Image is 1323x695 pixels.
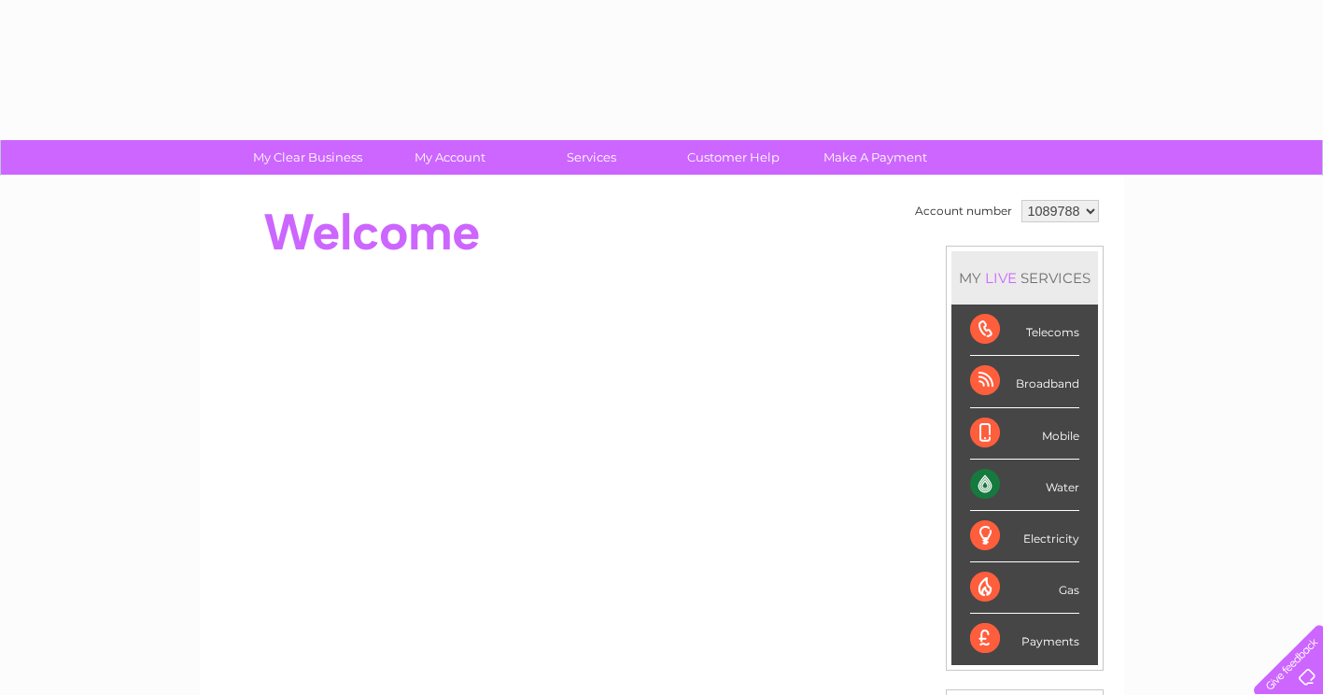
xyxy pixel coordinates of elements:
[514,140,669,175] a: Services
[231,140,385,175] a: My Clear Business
[970,562,1079,614] div: Gas
[970,356,1079,407] div: Broadband
[981,269,1020,287] div: LIVE
[970,460,1079,511] div: Water
[656,140,810,175] a: Customer Help
[910,195,1017,227] td: Account number
[798,140,952,175] a: Make A Payment
[970,305,1079,356] div: Telecoms
[951,251,1098,305] div: MY SERVICES
[970,511,1079,562] div: Electricity
[970,614,1079,664] div: Payments
[373,140,527,175] a: My Account
[970,408,1079,460] div: Mobile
